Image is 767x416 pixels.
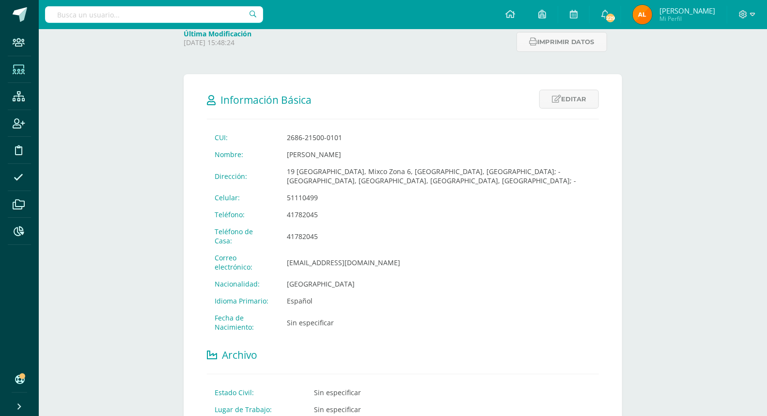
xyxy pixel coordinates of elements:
[280,129,599,146] td: 2686-21500-0101
[517,32,607,52] button: Imprimir datos
[280,292,599,309] td: Español
[306,384,369,401] td: Sin especificar
[280,206,599,223] td: 41782045
[280,275,599,292] td: [GEOGRAPHIC_DATA]
[280,189,599,206] td: 51110499
[207,223,280,249] td: Teléfono de Casa:
[207,292,280,309] td: Idioma Primario:
[605,13,616,23] span: 229
[280,249,599,275] td: [EMAIL_ADDRESS][DOMAIN_NAME]
[184,38,511,47] p: [DATE] 15:48:24
[207,275,280,292] td: Nacionalidad:
[184,29,511,38] h4: Última Modificación
[207,309,280,336] td: Fecha de Nacimiento:
[659,15,715,23] span: Mi Perfil
[280,163,599,189] td: 19 [GEOGRAPHIC_DATA], Mixco Zona 6, [GEOGRAPHIC_DATA], [GEOGRAPHIC_DATA]; - [GEOGRAPHIC_DATA], [G...
[45,6,263,23] input: Busca un usuario...
[659,6,715,16] span: [PERSON_NAME]
[222,348,257,362] span: Archivo
[207,189,280,206] td: Celular:
[207,163,280,189] td: Dirección:
[207,206,280,223] td: Teléfono:
[280,223,599,249] td: 41782045
[207,384,306,401] td: Estado Civil:
[207,249,280,275] td: Correo electrónico:
[207,129,280,146] td: CUI:
[220,93,312,107] span: Información Básica
[280,146,599,163] td: [PERSON_NAME]
[280,309,599,336] td: Sin especificar
[207,146,280,163] td: Nombre:
[539,90,599,109] a: Editar
[633,5,652,24] img: af9b8bc9e20a7c198341f7486dafb623.png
